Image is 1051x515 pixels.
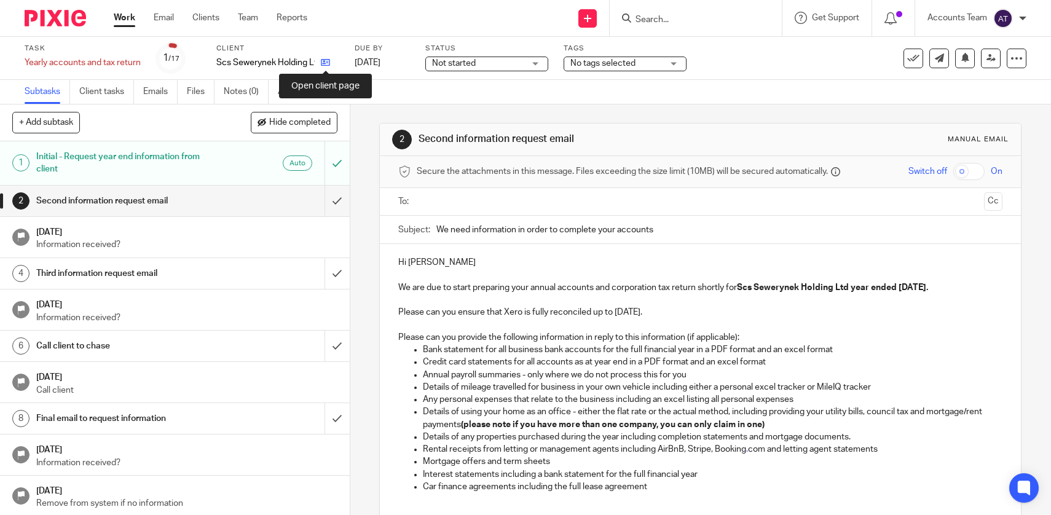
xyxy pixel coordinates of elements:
[36,296,337,311] h1: [DATE]
[398,319,1002,344] p: Please can you provide the following information in reply to this information (if applicable):
[908,165,947,178] span: Switch off
[36,192,221,210] h1: Second information request email
[36,337,221,355] h1: Call client to chase
[36,497,337,509] p: Remove from system if no information
[224,80,269,104] a: Notes (0)
[36,384,337,396] p: Call client
[12,192,30,210] div: 2
[269,118,331,128] span: Hide completed
[812,14,859,22] span: Get Support
[187,80,215,104] a: Files
[461,420,765,429] strong: (please note if you have more than one company, you can only claim in one)
[746,445,748,454] a: .
[355,58,380,67] span: [DATE]
[423,369,1002,381] p: Annual payroll summaries - only where we do not process this for you
[423,443,1002,455] p: Rental receipts from letting or management agents including AirBnB, Stripe, Booking com and letti...
[355,44,410,53] label: Due by
[36,457,337,469] p: Information received?
[168,55,179,62] small: /17
[398,224,430,236] label: Subject:
[251,112,337,133] button: Hide completed
[25,44,141,53] label: Task
[737,283,928,292] strong: Scs Sewerynek Holding Ltd year ended [DATE].
[114,12,135,24] a: Work
[423,356,1002,368] p: Credit card statements for all accounts as at year end in a PDF format and an excel format
[423,431,1002,443] p: Details of any properties purchased during the year including completion statements and mortgage ...
[36,238,337,251] p: Information received?
[25,80,70,104] a: Subtasks
[12,265,30,282] div: 4
[398,195,412,208] label: To:
[36,264,221,283] h1: Third information request email
[984,192,1002,211] button: Cc
[423,481,1002,493] p: Car finance agreements including the full lease agreement
[12,154,30,171] div: 1
[392,130,412,149] div: 2
[278,80,325,104] a: Audit logs
[12,112,80,133] button: + Add subtask
[417,165,828,178] span: Secure the attachments in this message. Files exceeding the size limit (10MB) will be secured aut...
[927,12,987,24] p: Accounts Team
[398,281,1002,294] p: We are due to start preparing your annual accounts and corporation tax return shortly for
[216,57,315,69] p: Scs Sewerynek Holding Ltd
[423,381,1002,393] p: Details of mileage travelled for business in your own vehicle including either a personal excel t...
[36,482,337,497] h1: [DATE]
[564,44,687,53] label: Tags
[36,368,337,383] h1: [DATE]
[283,155,312,171] div: Auto
[192,12,219,24] a: Clients
[423,344,1002,356] p: Bank statement for all business bank accounts for the full financial year in a PDF format and an ...
[36,223,337,238] h1: [DATE]
[419,133,727,146] h1: Second information request email
[423,468,1002,481] p: Interest statements including a bank statement for the full financial year
[993,9,1013,28] img: svg%3E
[634,15,745,26] input: Search
[36,312,337,324] p: Information received?
[163,51,179,65] div: 1
[432,59,476,68] span: Not started
[991,165,1002,178] span: On
[36,147,221,179] h1: Initial - Request year end information from client
[12,337,30,355] div: 6
[143,80,178,104] a: Emails
[398,306,1002,318] p: Please can you ensure that Xero is fully reconciled up to [DATE].
[570,59,636,68] span: No tags selected
[36,441,337,456] h1: [DATE]
[216,44,339,53] label: Client
[423,393,1002,406] p: Any personal expenses that relate to the business including an excel listing all personal expenses
[12,410,30,427] div: 8
[238,12,258,24] a: Team
[25,10,86,26] img: Pixie
[425,44,548,53] label: Status
[948,135,1009,144] div: Manual email
[36,409,221,428] h1: Final email to request information
[398,256,1002,269] p: Hi [PERSON_NAME]
[423,406,1002,431] p: Details of using your home as an office - either the flat rate or the actual method, including pr...
[423,455,1002,468] p: Mortgage offers and term sheets
[25,57,141,69] div: Yearly accounts and tax return
[154,12,174,24] a: Email
[277,12,307,24] a: Reports
[79,80,134,104] a: Client tasks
